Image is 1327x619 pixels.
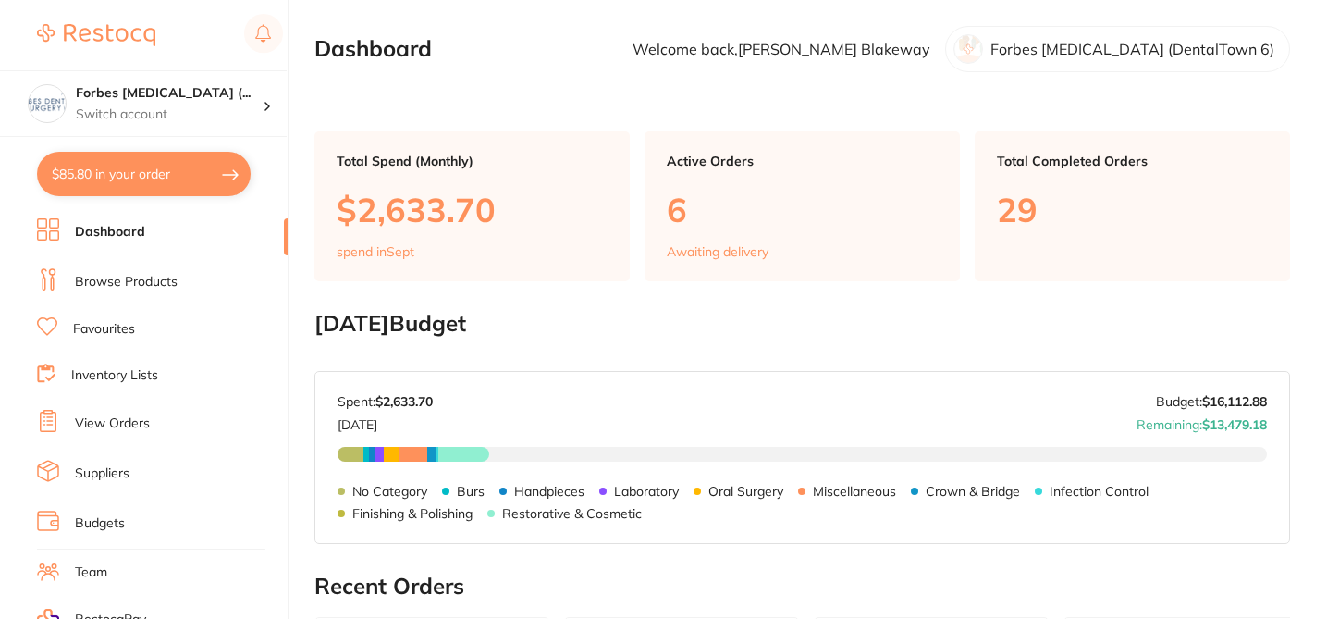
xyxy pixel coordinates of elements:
[633,41,930,57] p: Welcome back, [PERSON_NAME] Blakeway
[667,191,938,229] p: 6
[75,223,145,241] a: Dashboard
[37,24,155,46] img: Restocq Logo
[37,152,251,196] button: $85.80 in your order
[37,14,155,56] a: Restocq Logo
[75,563,107,582] a: Team
[337,191,608,229] p: $2,633.70
[708,484,783,499] p: Oral Surgery
[375,393,433,410] strong: $2,633.70
[975,131,1290,281] a: Total Completed Orders29
[457,484,485,499] p: Burs
[926,484,1020,499] p: Crown & Bridge
[997,154,1268,168] p: Total Completed Orders
[667,244,768,259] p: Awaiting delivery
[1202,393,1267,410] strong: $16,112.88
[73,320,135,339] a: Favourites
[337,154,608,168] p: Total Spend (Monthly)
[1137,410,1267,432] p: Remaining:
[352,484,427,499] p: No Category
[314,311,1290,337] h2: [DATE] Budget
[1202,416,1267,433] strong: $13,479.18
[990,41,1274,57] p: Forbes [MEDICAL_DATA] (DentalTown 6)
[614,484,679,499] p: Laboratory
[29,85,66,122] img: Forbes Dental Surgery (DentalTown 6)
[813,484,896,499] p: Miscellaneous
[75,273,178,291] a: Browse Products
[645,131,960,281] a: Active Orders6Awaiting delivery
[314,36,432,62] h2: Dashboard
[75,464,129,483] a: Suppliers
[314,131,630,281] a: Total Spend (Monthly)$2,633.70spend inSept
[667,154,938,168] p: Active Orders
[76,105,263,124] p: Switch account
[1050,484,1149,499] p: Infection Control
[338,394,433,409] p: Spent:
[75,514,125,533] a: Budgets
[76,84,263,103] h4: Forbes Dental Surgery (DentalTown 6)
[352,506,473,521] p: Finishing & Polishing
[75,415,150,433] a: View Orders
[514,484,584,499] p: Handpieces
[337,244,414,259] p: spend in Sept
[338,410,433,432] p: [DATE]
[1156,394,1267,409] p: Budget:
[502,506,642,521] p: Restorative & Cosmetic
[71,366,158,385] a: Inventory Lists
[314,574,1290,600] h2: Recent Orders
[997,191,1268,229] p: 29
